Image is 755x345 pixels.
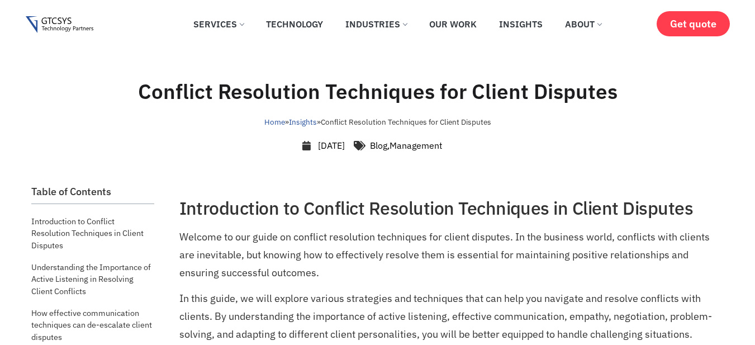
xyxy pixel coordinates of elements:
[318,140,345,151] time: [DATE]
[421,12,485,36] a: Our Work
[26,16,93,34] img: Gtcsys logo
[179,228,721,282] p: Welcome to our guide on conflict resolution techniques for client disputes. In the business world...
[289,117,317,127] a: Insights
[31,186,154,198] h2: Table of Contents
[258,12,331,36] a: Technology
[657,11,730,36] a: Get quote
[370,140,387,151] a: Blog
[337,12,415,36] a: Industries
[264,117,491,127] span: » »
[390,140,443,151] a: Management
[670,18,716,30] span: Get quote
[491,12,551,36] a: Insights
[61,78,695,105] h1: Conflict Resolution Techniques for Client Disputes
[179,197,721,219] h2: Introduction to Conflict Resolution Techniques in Client Disputes
[31,212,154,254] a: Introduction to Conflict Resolution Techniques in Client Disputes
[31,258,154,300] a: Understanding the Importance of Active Listening in Resolving Client Conflicts
[370,140,443,151] span: ,
[557,12,610,36] a: About
[185,12,252,36] a: Services
[264,117,285,127] a: Home
[321,117,491,127] span: Conflict Resolution Techniques for Client Disputes
[179,290,721,343] p: In this guide, we will explore various strategies and techniques that can help you navigate and r...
